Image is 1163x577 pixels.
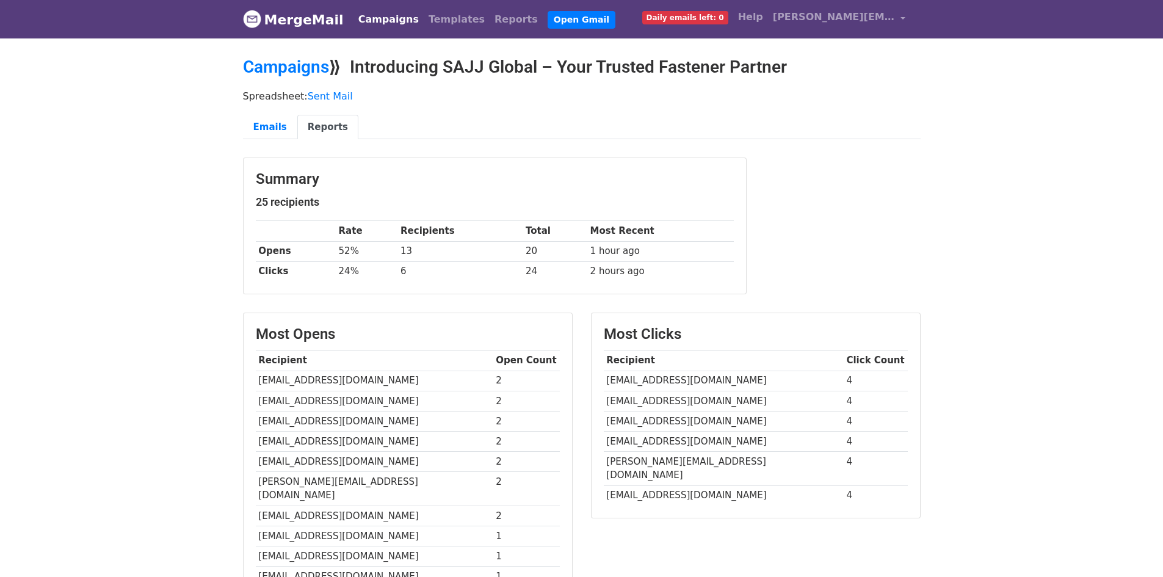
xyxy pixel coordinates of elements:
a: Help [733,5,768,29]
td: 1 [493,546,560,566]
th: Total [523,221,587,241]
td: 2 [493,391,560,411]
td: 4 [844,452,908,486]
h2: ⟫ Introducing SAJJ Global – Your Trusted Fastener Partner [243,57,921,78]
td: 2 [493,371,560,391]
td: 24 [523,261,587,281]
a: Daily emails left: 0 [637,5,733,29]
th: Click Count [844,350,908,371]
td: [EMAIL_ADDRESS][DOMAIN_NAME] [604,371,844,391]
td: [EMAIL_ADDRESS][DOMAIN_NAME] [256,411,493,431]
td: 4 [844,485,908,506]
td: [PERSON_NAME][EMAIL_ADDRESS][DOMAIN_NAME] [256,472,493,506]
a: MergeMail [243,7,344,32]
td: 4 [844,431,908,451]
a: Sent Mail [308,90,353,102]
td: 13 [397,241,523,261]
td: [EMAIL_ADDRESS][DOMAIN_NAME] [256,391,493,411]
td: [EMAIL_ADDRESS][DOMAIN_NAME] [604,485,844,506]
th: Opens [256,241,336,261]
td: [EMAIL_ADDRESS][DOMAIN_NAME] [256,506,493,526]
h3: Most Opens [256,325,560,343]
a: [PERSON_NAME][EMAIL_ADDRESS][DOMAIN_NAME] [768,5,911,34]
a: Reports [490,7,543,32]
td: [EMAIL_ADDRESS][DOMAIN_NAME] [256,371,493,391]
a: Reports [297,115,358,140]
td: 2 [493,411,560,431]
a: Templates [424,7,490,32]
td: 1 [493,526,560,546]
a: Campaigns [243,57,329,77]
td: 4 [844,391,908,411]
td: 4 [844,371,908,391]
td: 4 [844,411,908,431]
td: 6 [397,261,523,281]
th: Rate [336,221,398,241]
td: [PERSON_NAME][EMAIL_ADDRESS][DOMAIN_NAME] [604,452,844,486]
td: 2 [493,506,560,526]
td: 2 [493,472,560,506]
td: 2 [493,431,560,451]
td: 2 hours ago [587,261,734,281]
td: 20 [523,241,587,261]
h5: 25 recipients [256,195,734,209]
td: 2 [493,452,560,472]
td: [EMAIL_ADDRESS][DOMAIN_NAME] [604,411,844,431]
td: [EMAIL_ADDRESS][DOMAIN_NAME] [604,391,844,411]
a: Open Gmail [548,11,615,29]
td: 52% [336,241,398,261]
p: Spreadsheet: [243,90,921,103]
th: Most Recent [587,221,734,241]
th: Recipients [397,221,523,241]
td: [EMAIL_ADDRESS][DOMAIN_NAME] [604,431,844,451]
td: [EMAIL_ADDRESS][DOMAIN_NAME] [256,546,493,566]
span: Daily emails left: 0 [642,11,728,24]
a: Campaigns [353,7,424,32]
th: Open Count [493,350,560,371]
th: Recipient [604,350,844,371]
th: Recipient [256,350,493,371]
h3: Most Clicks [604,325,908,343]
td: [EMAIL_ADDRESS][DOMAIN_NAME] [256,526,493,546]
h3: Summary [256,170,734,188]
td: [EMAIL_ADDRESS][DOMAIN_NAME] [256,431,493,451]
span: [PERSON_NAME][EMAIL_ADDRESS][DOMAIN_NAME] [773,10,895,24]
a: Emails [243,115,297,140]
td: 1 hour ago [587,241,734,261]
img: MergeMail logo [243,10,261,28]
td: 24% [336,261,398,281]
th: Clicks [256,261,336,281]
td: [EMAIL_ADDRESS][DOMAIN_NAME] [256,452,493,472]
